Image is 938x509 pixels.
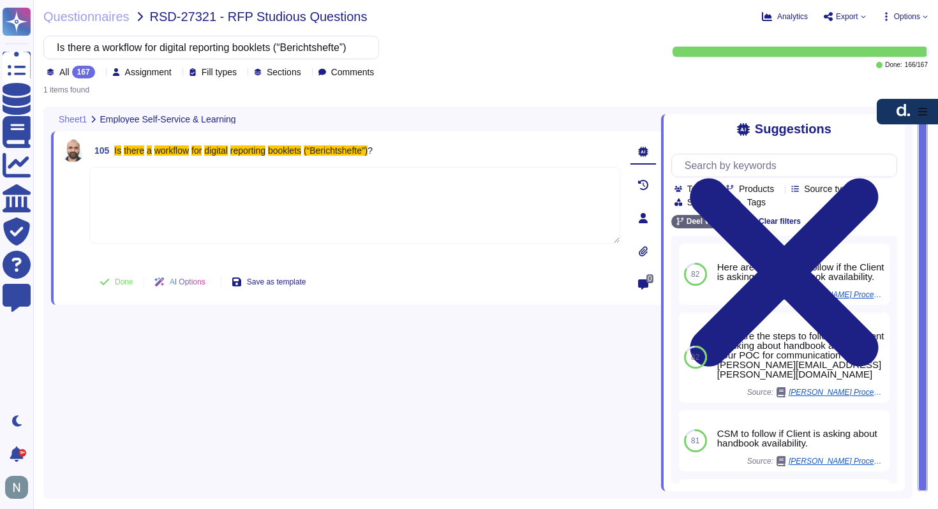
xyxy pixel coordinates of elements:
[61,139,84,162] img: user
[43,86,89,94] div: 1 items found
[43,10,130,23] span: Questionnaires
[115,278,133,286] span: Done
[905,62,928,68] span: 166 / 167
[125,68,172,77] span: Assignment
[678,154,897,177] input: Search by keywords
[646,274,653,283] span: 0
[304,145,368,156] mark: (“Berichtshefte”)
[50,36,366,59] input: Search by keywords
[747,456,884,466] span: Source:
[691,353,699,361] span: 82
[221,269,316,295] button: Save as template
[89,146,109,155] span: 105
[89,269,144,295] button: Done
[777,13,808,20] span: Analytics
[5,476,28,499] img: user
[789,457,884,465] span: [PERSON_NAME] Process: PEO Compliance Mineral SOP .pdf
[124,145,144,156] mark: there
[114,145,121,156] mark: Is
[147,145,152,156] mark: a
[894,13,920,20] span: Options
[170,278,205,286] span: AI Options
[247,278,306,286] span: Save as template
[150,10,368,23] span: RSD-27321 - RFP Studious Questions
[691,270,699,278] span: 82
[230,145,265,156] mark: reporting
[368,145,373,156] span: ?
[691,437,699,445] span: 81
[204,145,228,156] mark: digital
[59,68,70,77] span: All
[267,68,301,77] span: Sections
[59,115,87,124] span: Sheet1
[762,11,808,22] button: Analytics
[268,145,301,156] mark: booklets
[154,145,189,156] mark: workflow
[202,68,237,77] span: Fill types
[191,145,202,156] mark: for
[72,66,95,78] div: 167
[100,115,235,124] span: Employee Self‑Service & Learning
[885,62,902,68] span: Done:
[3,473,37,501] button: user
[331,68,375,77] span: Comments
[836,13,858,20] span: Export
[19,449,26,457] div: 9+
[717,429,884,448] div: CSM to follow if Client is asking about handbook availability.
